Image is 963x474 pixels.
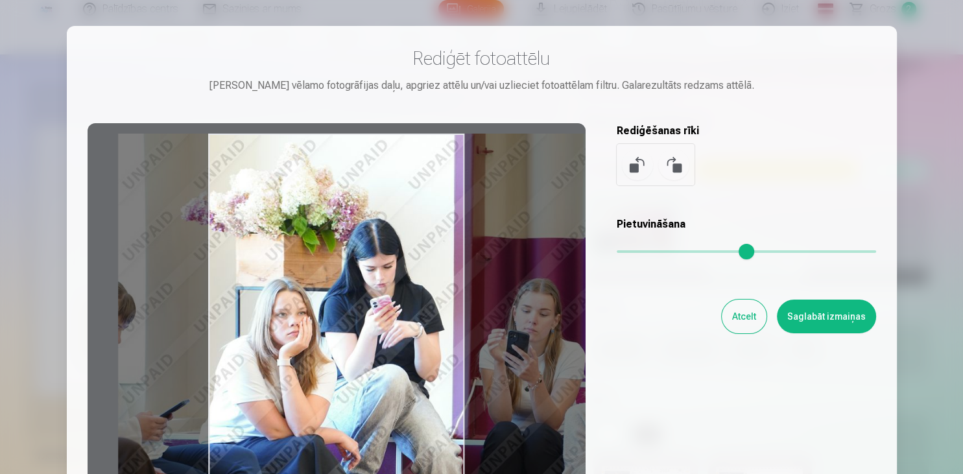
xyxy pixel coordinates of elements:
[88,47,876,70] h3: Rediģēt fotoattēlu
[722,300,767,333] button: Atcelt
[617,123,876,139] h5: Rediģēšanas rīki
[777,300,876,333] button: Saglabāt izmaiņas
[88,78,876,93] div: [PERSON_NAME] vēlamo fotogrāfijas daļu, apgriez attēlu un/vai uzlieciet fotoattēlam filtru. Galar...
[617,217,876,232] h5: Pietuvināšana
